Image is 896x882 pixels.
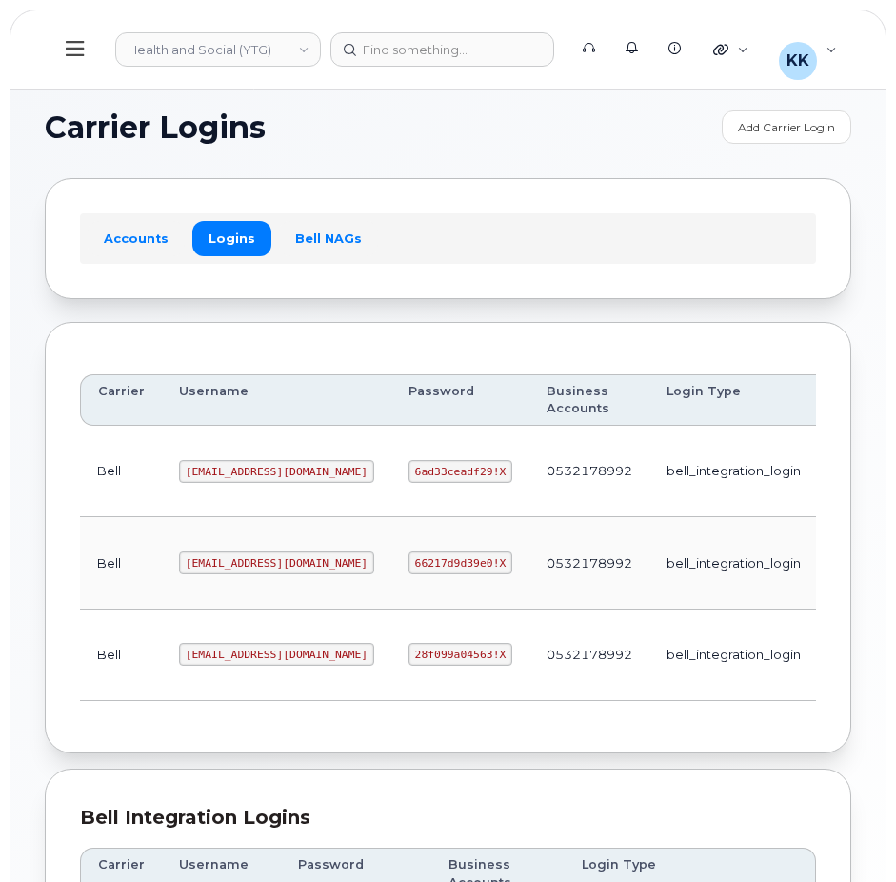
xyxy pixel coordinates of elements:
[408,643,512,666] code: 28f099a04563!X
[722,110,851,144] a: Add Carrier Login
[408,551,512,574] code: 66217d9d39e0!X
[80,517,162,609] td: Bell
[529,374,649,427] th: Business Accounts
[179,643,374,666] code: [EMAIL_ADDRESS][DOMAIN_NAME]
[80,374,162,427] th: Carrier
[80,426,162,517] td: Bell
[179,460,374,483] code: [EMAIL_ADDRESS][DOMAIN_NAME]
[391,374,529,427] th: Password
[192,221,271,255] a: Logins
[649,610,818,701] td: bell_integration_login
[45,113,266,142] span: Carrier Logins
[649,426,818,517] td: bell_integration_login
[80,804,816,832] div: Bell Integration Logins
[649,374,818,427] th: Login Type
[529,517,649,609] td: 0532178992
[179,551,374,574] code: [EMAIL_ADDRESS][DOMAIN_NAME]
[529,610,649,701] td: 0532178992
[80,610,162,701] td: Bell
[408,460,512,483] code: 6ad33ceadf29!X
[162,374,391,427] th: Username
[88,221,185,255] a: Accounts
[649,517,818,609] td: bell_integration_login
[279,221,378,255] a: Bell NAGs
[529,426,649,517] td: 0532178992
